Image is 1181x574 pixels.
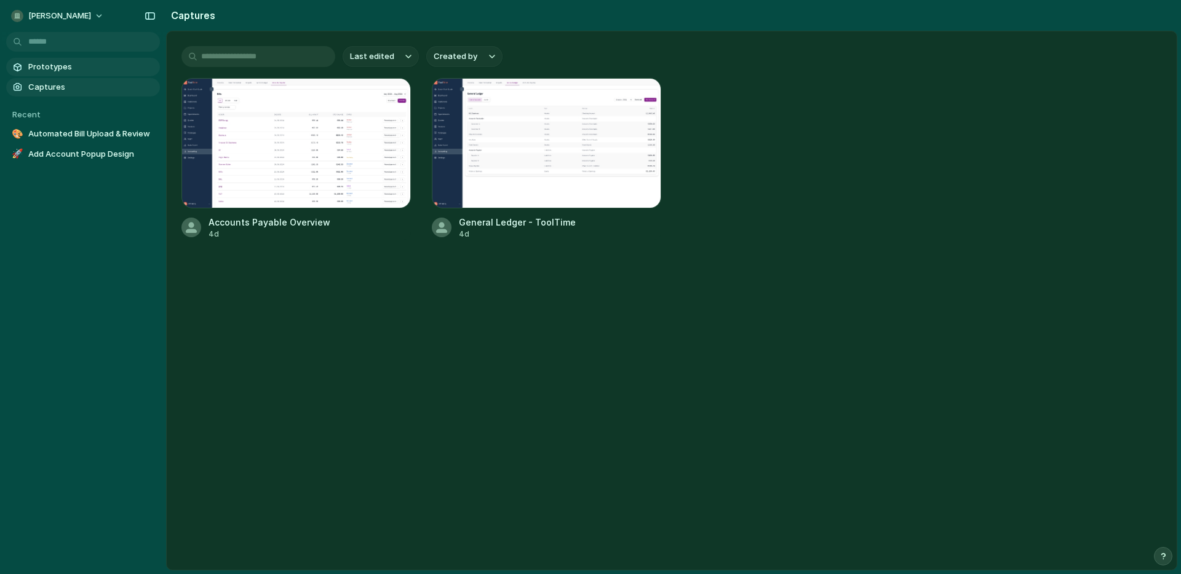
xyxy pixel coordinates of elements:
[28,61,155,73] span: Prototypes
[459,229,576,240] div: 4d
[6,58,160,76] a: Prototypes
[6,145,160,163] a: 🚀Add Account Popup Design
[6,78,160,96] a: Captures
[343,46,419,67] button: Last edited
[209,229,330,240] div: 4d
[426,46,503,67] button: Created by
[350,50,394,63] span: Last edited
[28,128,155,140] span: Automated Bill Upload & Review
[11,128,23,140] div: 🎨
[459,216,576,229] div: General Ledger - ToolTime
[11,148,23,160] div: 🚀
[434,50,477,63] span: Created by
[28,81,155,93] span: Captures
[166,8,215,23] h2: Captures
[209,216,330,229] div: Accounts Payable Overview
[6,125,160,143] a: 🎨Automated Bill Upload & Review
[28,148,155,160] span: Add Account Popup Design
[6,6,110,26] button: [PERSON_NAME]
[28,10,91,22] span: [PERSON_NAME]
[12,109,41,119] span: Recent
